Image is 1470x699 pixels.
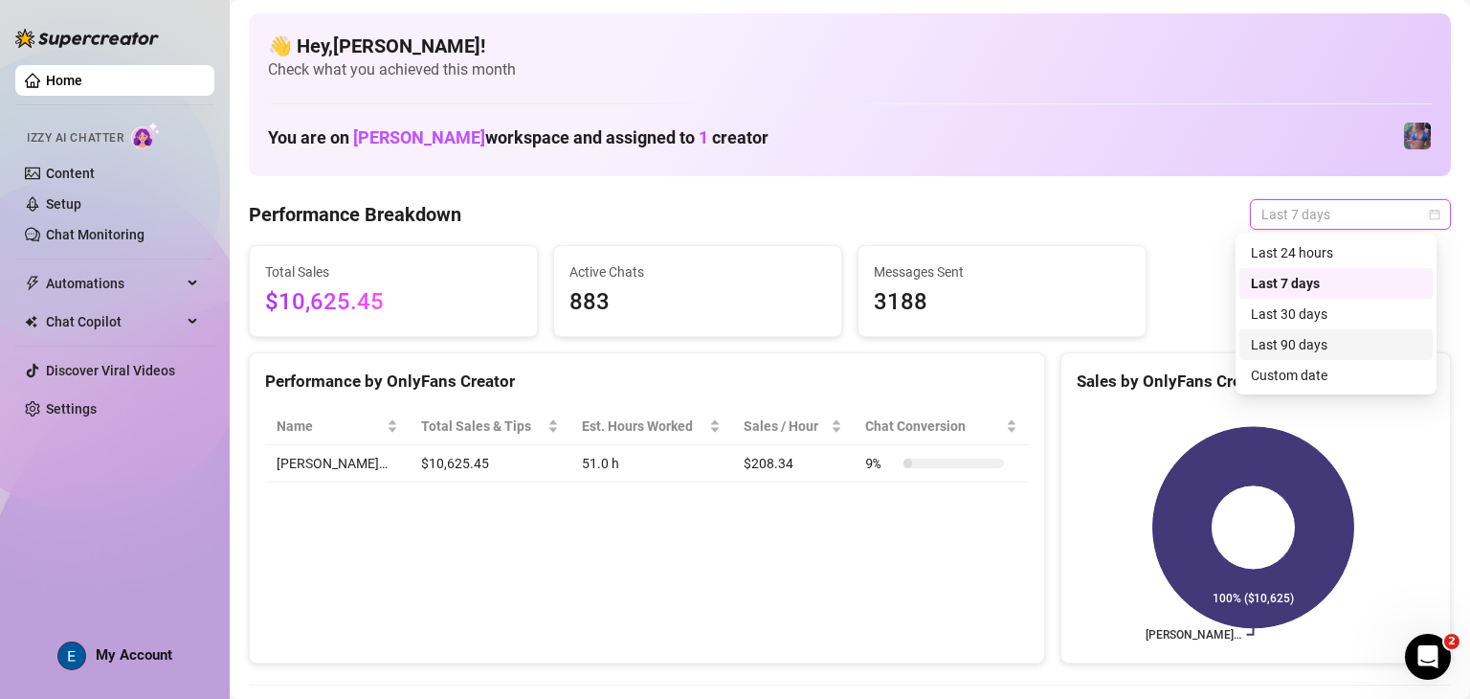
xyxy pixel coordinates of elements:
div: Custom date [1251,365,1421,386]
div: Last 90 days [1251,334,1421,355]
div: Last 30 days [1251,304,1421,325]
a: Content [46,166,95,181]
h1: You are on workspace and assigned to creator [268,127,768,148]
h4: Performance Breakdown [249,201,461,228]
span: 883 [569,284,826,321]
th: Name [265,408,410,445]
a: Settings [46,401,97,417]
th: Sales / Hour [732,408,855,445]
td: $208.34 [732,445,855,483]
span: Automations [46,268,182,299]
span: 1 [699,127,708,147]
span: Active Chats [569,261,826,282]
span: 2 [1444,634,1459,649]
span: Izzy AI Chatter [27,129,123,147]
span: Messages Sent [874,261,1130,282]
span: Last 7 days [1261,200,1439,229]
div: Est. Hours Worked [582,416,705,437]
img: logo-BBDzfeDw.svg [15,29,159,48]
span: Check what you achieved this month [268,59,1432,80]
div: Last 7 days [1239,268,1433,299]
span: 9 % [865,453,896,474]
img: AI Chatter [131,122,161,149]
th: Total Sales & Tips [410,408,570,445]
span: calendar [1429,209,1440,220]
span: Sales / Hour [744,416,828,437]
td: $10,625.45 [410,445,570,483]
h4: 👋 Hey, [PERSON_NAME] ! [268,33,1432,59]
div: Last 30 days [1239,299,1433,329]
span: Chat Conversion [865,416,1002,437]
span: Total Sales [265,261,522,282]
span: $10,625.45 [265,284,522,321]
a: Setup [46,196,81,212]
div: Custom date [1239,360,1433,391]
div: Last 24 hours [1239,237,1433,268]
a: Discover Viral Videos [46,363,175,378]
div: Last 90 days [1239,329,1433,360]
a: Home [46,73,82,88]
span: [PERSON_NAME] [353,127,485,147]
text: [PERSON_NAME]… [1146,628,1241,642]
span: Total Sales & Tips [421,416,544,437]
iframe: Intercom live chat [1405,634,1451,680]
div: Performance by OnlyFans Creator [265,369,1029,395]
th: Chat Conversion [854,408,1029,445]
td: 51.0 h [570,445,732,483]
td: [PERSON_NAME]… [265,445,410,483]
a: Chat Monitoring [46,227,145,242]
img: Jaylie [1404,123,1431,149]
div: Sales by OnlyFans Creator [1077,369,1435,395]
span: Name [277,416,383,437]
div: Last 7 days [1251,273,1421,294]
img: Chat Copilot [25,315,37,328]
div: Last 24 hours [1251,242,1421,263]
span: Chat Copilot [46,306,182,337]
span: 3188 [874,284,1130,321]
img: ACg8ocLcPRSDFD1_FgQTWMGHesrdCMFi59PFqVtBfnK-VGsPLWuquQ=s96-c [58,643,85,669]
span: My Account [96,646,172,664]
span: thunderbolt [25,276,40,291]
